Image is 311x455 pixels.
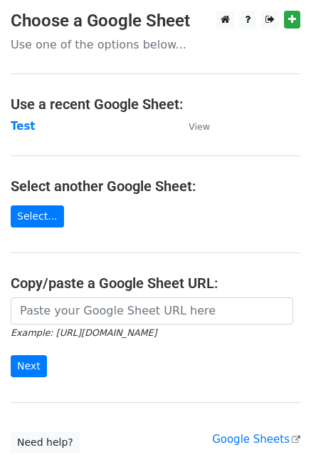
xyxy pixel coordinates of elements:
[189,121,210,132] small: View
[11,120,36,133] a: Test
[11,37,300,52] p: Use one of the options below...
[11,96,300,113] h4: Use a recent Google Sheet:
[174,120,210,133] a: View
[11,178,300,195] h4: Select another Google Sheet:
[11,355,47,377] input: Next
[11,297,293,324] input: Paste your Google Sheet URL here
[11,205,64,227] a: Select...
[11,11,300,31] h3: Choose a Google Sheet
[240,387,311,455] iframe: Chat Widget
[11,275,300,292] h4: Copy/paste a Google Sheet URL:
[11,327,157,338] small: Example: [URL][DOMAIN_NAME]
[212,433,300,446] a: Google Sheets
[11,431,80,454] a: Need help?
